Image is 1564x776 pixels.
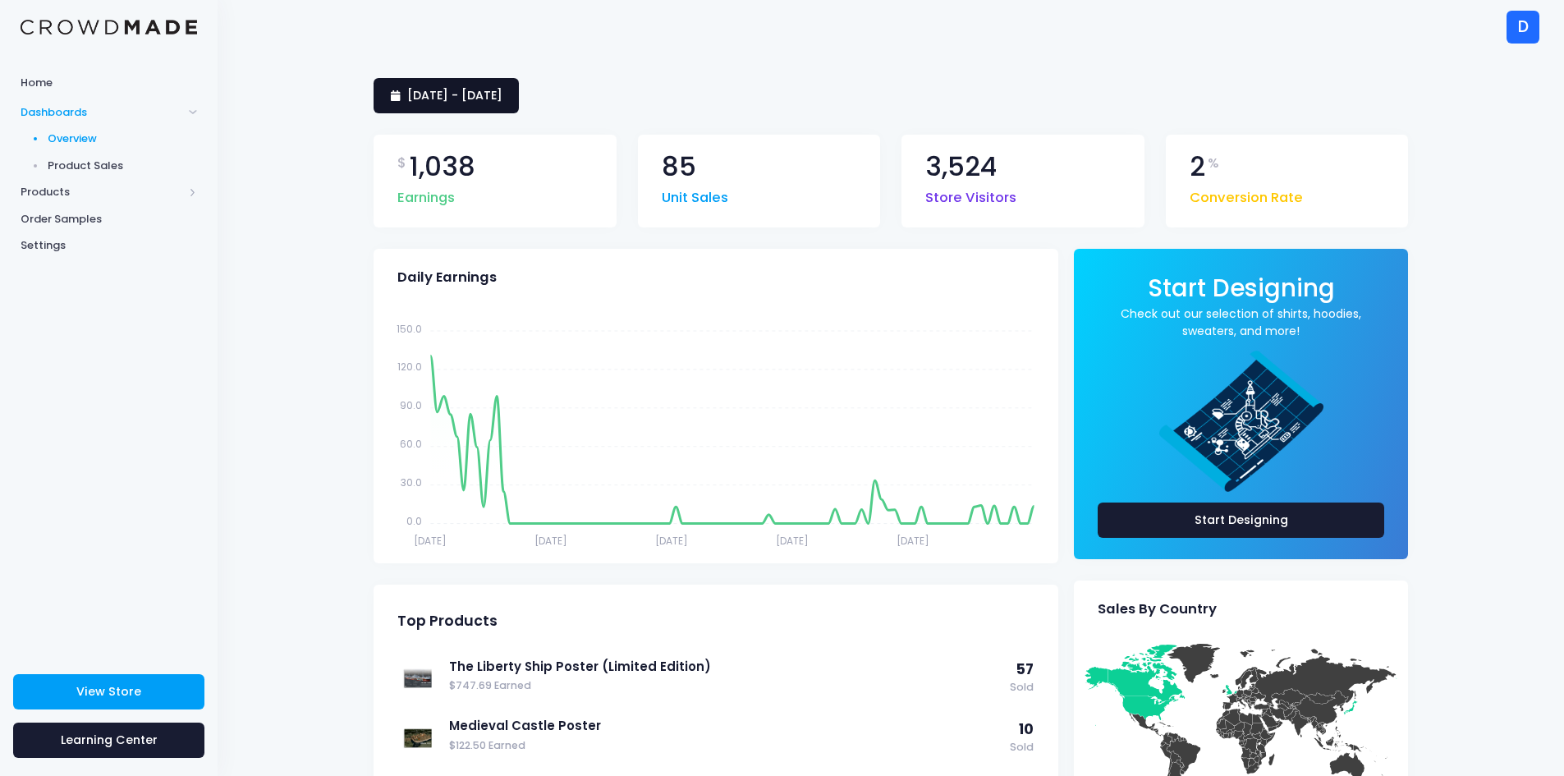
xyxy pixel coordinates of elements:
span: Earnings [397,180,455,209]
span: Products [21,184,183,200]
span: [DATE] - [DATE] [407,87,502,103]
tspan: [DATE] [897,533,929,547]
tspan: 60.0 [400,437,422,451]
span: Dashboards [21,104,183,121]
tspan: 90.0 [400,398,422,412]
span: Home [21,75,197,91]
span: Order Samples [21,211,197,227]
tspan: 150.0 [397,321,422,335]
tspan: [DATE] [414,533,447,547]
span: $ [397,154,406,173]
span: Settings [21,237,197,254]
span: 2 [1190,154,1205,181]
span: Learning Center [61,732,158,748]
span: Daily Earnings [397,269,497,286]
a: Check out our selection of shirts, hoodies, sweaters, and more! [1098,305,1384,340]
span: $122.50 Earned [449,738,1002,754]
span: Store Visitors [925,180,1016,209]
tspan: 120.0 [397,360,422,374]
span: Conversion Rate [1190,180,1303,209]
span: Sales By Country [1098,601,1217,618]
a: Start Designing [1098,503,1384,538]
span: Start Designing [1148,271,1335,305]
span: Product Sales [48,158,198,174]
span: Unit Sales [662,180,728,209]
a: View Store [13,674,204,709]
span: 10 [1019,719,1034,739]
span: Top Products [397,613,498,630]
span: Overview [48,131,198,147]
a: Learning Center [13,723,204,758]
a: The Liberty Ship Poster (Limited Edition) [449,658,1002,676]
span: Sold [1010,680,1034,696]
tspan: [DATE] [776,533,809,547]
img: Logo [21,20,197,35]
span: 85 [662,154,696,181]
tspan: 0.0 [406,514,422,528]
span: 57 [1016,659,1034,679]
span: $747.69 Earned [449,678,1002,694]
span: 3,524 [925,154,997,181]
a: Medieval Castle Poster [449,717,1002,735]
tspan: [DATE] [655,533,688,547]
tspan: [DATE] [534,533,567,547]
span: 1,038 [410,154,475,181]
span: Sold [1010,740,1034,755]
tspan: 30.0 [401,475,422,489]
a: Start Designing [1148,285,1335,301]
div: D [1507,11,1539,44]
span: % [1208,154,1219,173]
span: View Store [76,683,141,700]
a: [DATE] - [DATE] [374,78,519,113]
